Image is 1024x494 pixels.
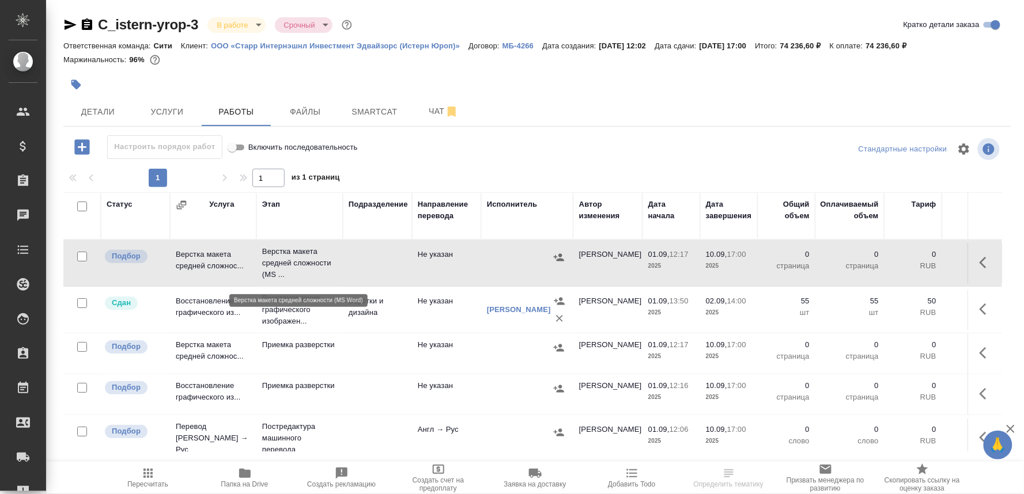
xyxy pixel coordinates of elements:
[973,424,1000,451] button: Здесь прячутся важные кнопки
[504,480,566,488] span: Заявка на доставку
[755,41,780,50] p: Итого:
[416,104,471,119] span: Чат
[706,425,727,434] p: 10.09,
[104,380,164,396] div: Можно подбирать исполнителей
[104,339,164,355] div: Можно подбирать исполнителей
[890,260,936,272] p: RUB
[63,55,129,64] p: Маржинальность:
[349,199,408,210] div: Подразделение
[784,476,867,492] span: Призвать менеджера по развитию
[170,374,256,415] td: Восстановление графического из...
[904,19,980,31] span: Кратко детали заказа
[412,374,481,415] td: Не указан
[821,380,879,392] p: 0
[181,41,211,50] p: Клиент:
[104,295,164,311] div: Менеджер проверил работу исполнителя, передает ее на следующий этап
[890,307,936,318] p: RUB
[209,105,264,119] span: Работы
[706,260,752,272] p: 2025
[148,52,163,67] button: 2750.00 RUB;
[107,199,133,210] div: Статус
[764,392,810,403] p: страница
[777,462,874,494] button: Призвать менеджера по развитию
[648,199,694,222] div: Дата начала
[292,170,340,187] span: из 1 страниц
[700,41,755,50] p: [DATE] 17:00
[890,339,936,351] p: 0
[599,41,655,50] p: [DATE] 12:02
[780,41,830,50] p: 74 236,60 ₽
[63,18,77,32] button: Скопировать ссылку для ЯМессенджера
[487,462,584,494] button: Заявка на доставку
[80,18,94,32] button: Скопировать ссылку
[445,105,459,119] svg: Отписаться
[821,307,879,318] p: шт
[706,199,752,222] div: Дата завершения
[154,41,181,50] p: Сити
[973,339,1000,367] button: Здесь прячутся важные кнопки
[764,295,810,307] p: 55
[262,199,280,210] div: Этап
[573,290,643,330] td: [PERSON_NAME]
[706,250,727,259] p: 10.09,
[821,392,879,403] p: страница
[278,105,333,119] span: Файлы
[874,462,971,494] button: Скопировать ссылку на оценку заказа
[112,341,141,352] p: Подбор
[648,381,670,390] p: 01.09,
[821,295,879,307] p: 55
[948,351,1000,362] p: RUB
[706,381,727,390] p: 10.09,
[821,424,879,435] p: 0
[890,435,936,447] p: RUB
[670,425,689,434] p: 12:06
[139,105,195,119] span: Услуги
[207,17,265,33] div: В работе
[112,250,141,262] p: Подбор
[608,480,655,488] span: Добавить Todo
[262,339,337,351] p: Приемка разверстки
[487,199,538,210] div: Исполнитель
[764,260,810,272] p: страница
[727,425,746,434] p: 17:00
[706,307,752,318] p: 2025
[866,41,916,50] p: 74 236,60 ₽
[950,135,978,163] span: Настроить таблицу
[727,297,746,305] p: 14:00
[98,17,198,32] a: C_istern-yrop-3
[648,340,670,349] p: 01.09,
[764,380,810,392] p: 0
[973,295,1000,323] button: Здесь прячутся важные кнопки
[821,260,879,272] p: страница
[66,135,98,159] button: Добавить работу
[129,55,147,64] p: 96%
[262,292,337,327] p: Восстановление графического изображен...
[821,199,879,222] div: Оплачиваемый объем
[973,380,1000,408] button: Здесь прячутся важные кнопки
[670,297,689,305] p: 13:50
[209,199,234,210] div: Услуга
[670,340,689,349] p: 12:17
[211,41,468,50] p: ООО «Старр Интернэшнл Инвестмент Эдвайзорс (Истерн Юроп)»
[339,17,354,32] button: Доп статусы указывают на важность/срочность заказа
[213,20,251,30] button: В работе
[551,310,568,327] button: Удалить
[170,243,256,283] td: Верстка макета средней сложнос...
[551,292,568,310] button: Назначить
[573,243,643,283] td: [PERSON_NAME]
[670,250,689,259] p: 12:17
[984,431,1012,459] button: 🙏
[573,418,643,458] td: [PERSON_NAME]
[307,480,376,488] span: Создать рекламацию
[112,382,141,393] p: Подбор
[542,41,599,50] p: Дата создания:
[412,243,481,283] td: Не указан
[948,307,1000,318] p: RUB
[821,339,879,351] p: 0
[706,340,727,349] p: 10.09,
[912,199,936,210] div: Тариф
[412,418,481,458] td: Англ → Рус
[988,433,1008,457] span: 🙏
[584,462,681,494] button: Добавить Todo
[281,20,319,30] button: Срочный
